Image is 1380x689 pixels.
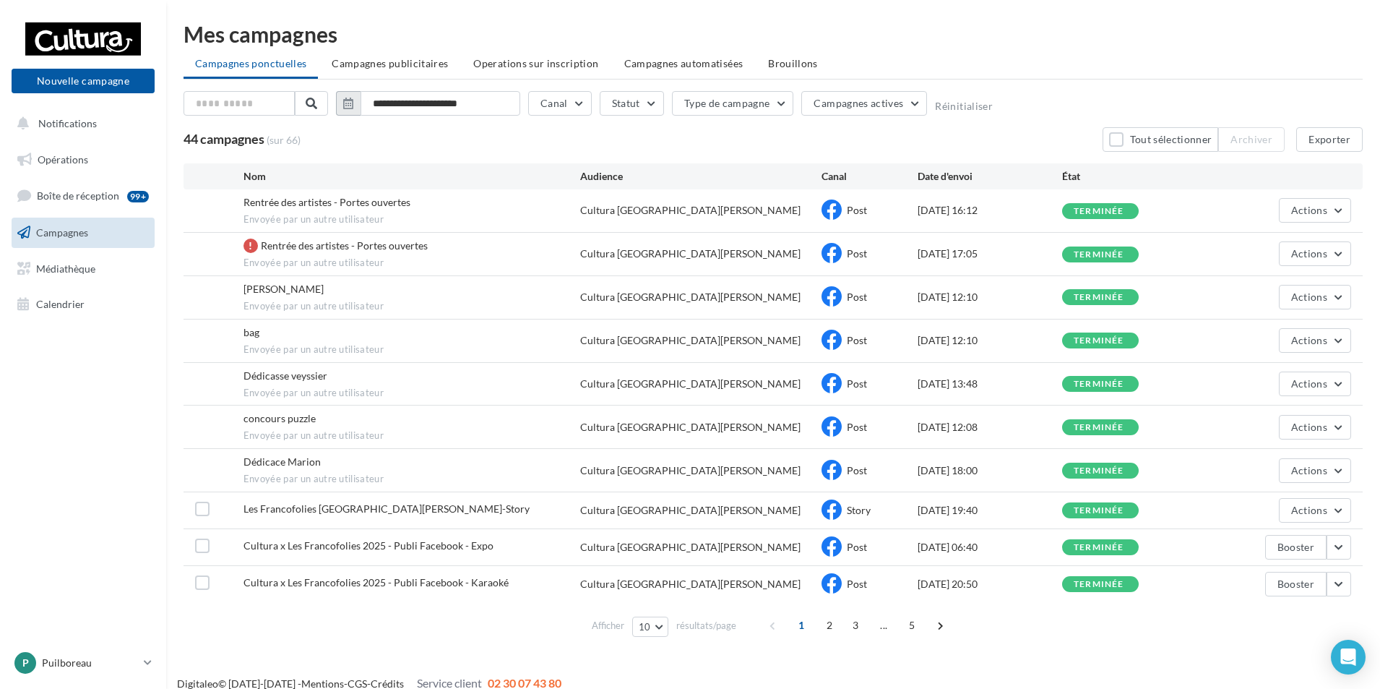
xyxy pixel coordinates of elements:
[847,247,867,260] span: Post
[918,290,1062,304] div: [DATE] 12:10
[918,247,1062,261] div: [DATE] 17:05
[600,91,664,116] button: Statut
[9,108,152,139] button: Notifications
[768,57,818,69] span: Brouillons
[580,540,801,555] div: Cultura [GEOGRAPHIC_DATA][PERSON_NAME]
[22,656,29,670] span: P
[1062,169,1207,184] div: État
[36,262,95,274] span: Médiathèque
[1074,336,1124,346] div: terminée
[9,145,158,175] a: Opérations
[332,57,448,69] span: Campagnes publicitaires
[1291,334,1327,346] span: Actions
[184,23,1363,45] div: Mes campagnes
[1331,640,1366,675] div: Open Intercom Messenger
[9,254,158,284] a: Médiathèque
[847,578,867,590] span: Post
[580,420,801,435] div: Cultura [GEOGRAPHIC_DATA][PERSON_NAME]
[1279,285,1351,309] button: Actions
[1265,535,1327,560] button: Booster
[1279,241,1351,266] button: Actions
[528,91,592,116] button: Canal
[243,300,581,313] span: Envoyée par un autre utilisateur
[12,69,155,93] button: Nouvelle campagne
[1074,543,1124,552] div: terminée
[1074,250,1124,260] div: terminée
[580,577,801,591] div: Cultura [GEOGRAPHIC_DATA][PERSON_NAME]
[1291,504,1327,516] span: Actions
[1074,423,1124,432] div: terminée
[1291,291,1327,303] span: Actions
[42,656,138,670] p: Puilboreau
[580,203,801,218] div: Cultura [GEOGRAPHIC_DATA][PERSON_NAME]
[900,614,923,637] span: 5
[918,540,1062,555] div: [DATE] 06:40
[243,502,530,515] span: Les Francofolies La Rochelle-Story
[580,377,801,391] div: Cultura [GEOGRAPHIC_DATA][PERSON_NAME]
[844,614,867,637] span: 3
[672,91,794,116] button: Type de campagne
[243,326,259,338] span: bag
[580,290,801,304] div: Cultura [GEOGRAPHIC_DATA][PERSON_NAME]
[473,57,598,69] span: Operations sur inscription
[1103,127,1218,152] button: Tout sélectionner
[243,169,581,184] div: Nom
[1279,198,1351,223] button: Actions
[847,464,867,476] span: Post
[1291,204,1327,216] span: Actions
[1074,380,1124,389] div: terminée
[243,196,410,208] span: Rentrée des artistes - Portes ouvertes
[1291,377,1327,390] span: Actions
[1265,572,1327,596] button: Booster
[243,343,581,356] span: Envoyée par un autre utilisateur
[847,541,867,553] span: Post
[918,377,1062,391] div: [DATE] 13:48
[592,619,624,633] span: Afficher
[801,91,927,116] button: Campagnes actives
[1074,293,1124,302] div: terminée
[9,218,158,248] a: Campagnes
[935,100,993,112] button: Réinitialiser
[38,117,97,129] span: Notifications
[243,455,321,468] span: Dédicace Marion
[632,617,669,637] button: 10
[847,291,867,303] span: Post
[184,131,264,147] span: 44 campagnes
[1279,415,1351,440] button: Actions
[847,334,867,346] span: Post
[847,421,867,433] span: Post
[36,226,88,239] span: Campagnes
[847,504,871,516] span: Story
[243,539,493,552] span: Cultura x Les Francofolies 2025 - Publi Facebook - Expo
[1291,464,1327,476] span: Actions
[261,239,428,252] span: Rentrée des artistes - Portes ouvertes
[243,473,581,486] span: Envoyée par un autre utilisateur
[127,191,149,202] div: 99+
[1291,247,1327,260] span: Actions
[1279,498,1351,523] button: Actions
[1291,421,1327,433] span: Actions
[1279,328,1351,353] button: Actions
[1279,372,1351,396] button: Actions
[243,412,316,424] span: concours puzzle
[243,283,324,295] span: Dédi galien
[36,298,85,310] span: Calendrier
[9,289,158,320] a: Calendrier
[1296,127,1363,152] button: Exporter
[37,189,119,202] span: Boîte de réception
[1074,207,1124,216] div: terminée
[872,614,895,637] span: ...
[918,577,1062,591] div: [DATE] 20:50
[818,614,841,637] span: 2
[1074,580,1124,589] div: terminée
[580,503,801,518] div: Cultura [GEOGRAPHIC_DATA][PERSON_NAME]
[267,133,301,147] span: (sur 66)
[814,97,903,109] span: Campagnes actives
[243,576,509,589] span: Cultura x Les Francofolies 2025 - Publi Facebook - Karaoké
[243,429,581,442] span: Envoyée par un autre utilisateur
[580,463,801,478] div: Cultura [GEOGRAPHIC_DATA][PERSON_NAME]
[1074,466,1124,476] div: terminée
[243,213,581,226] span: Envoyée par un autre utilisateur
[624,57,743,69] span: Campagnes automatisées
[847,204,867,216] span: Post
